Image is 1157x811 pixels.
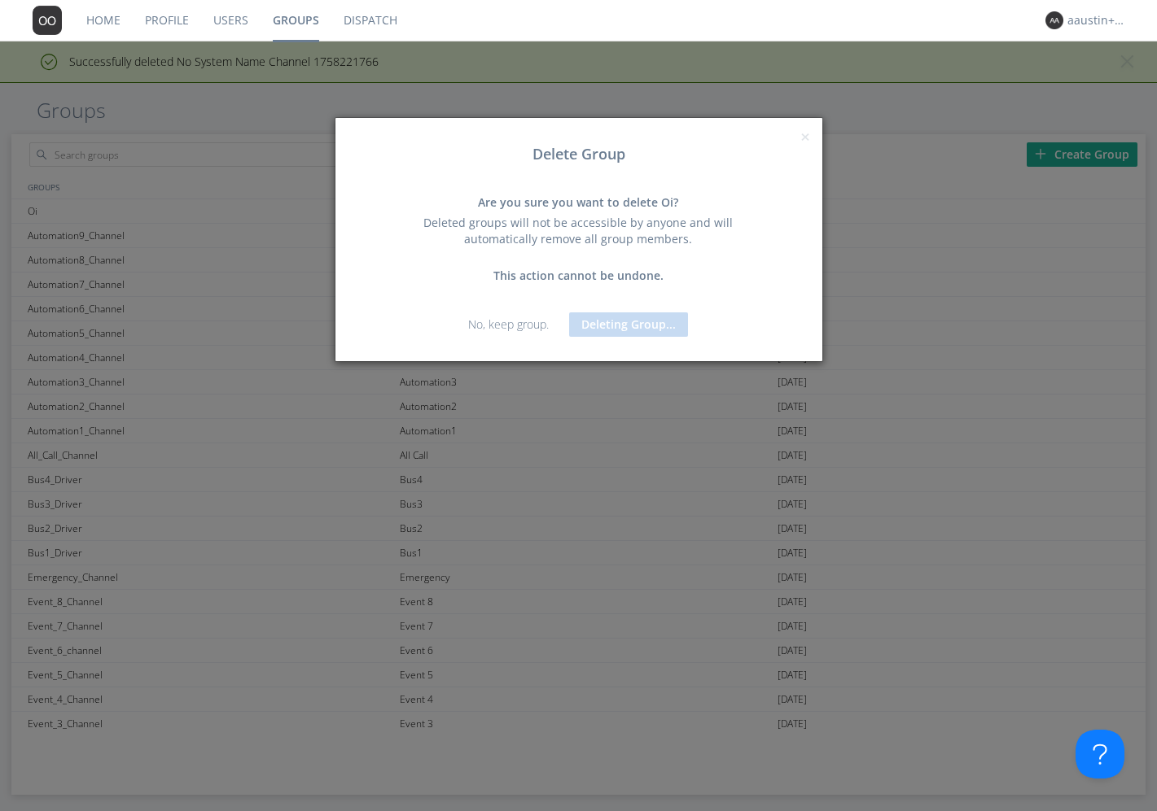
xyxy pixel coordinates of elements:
div: This action cannot be undone. [403,268,753,284]
div: aaustin+ovc1+org [1067,12,1129,28]
span: × [800,125,810,148]
a: No, keep group. [468,316,549,332]
h3: Delete Group [348,146,810,163]
div: Are you sure you want to delete Oi? [403,194,753,211]
button: Deleting Group... [569,312,688,337]
img: 373638.png [1045,11,1063,29]
img: 373638.png [33,6,62,35]
div: Deleted groups will not be accessible by anyone and will automatically remove all group members. [403,215,753,247]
